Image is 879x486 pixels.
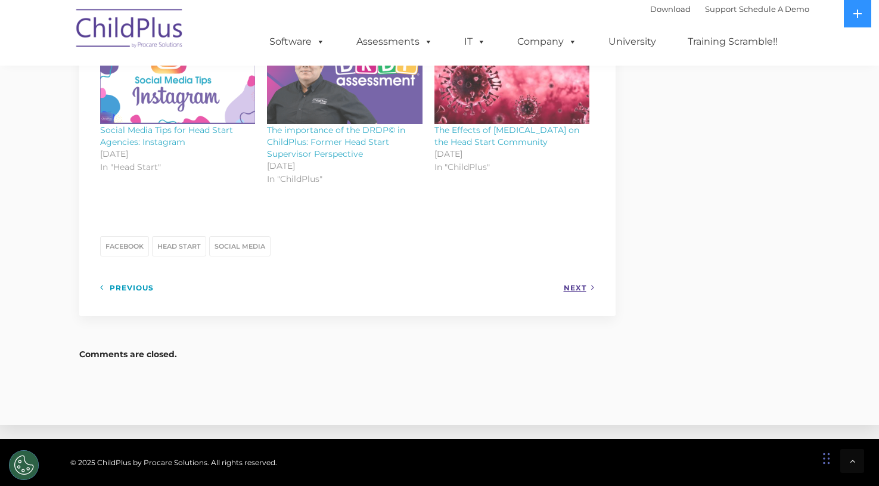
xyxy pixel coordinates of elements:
p: In "Head Start" [100,160,256,175]
a: The Effects of COVID-19 on the Head Start Community [434,35,590,124]
h5: Comments are closed. [79,346,616,363]
a: IT [452,30,498,54]
img: ChildPlus by Procare Solutions [70,1,190,60]
a: The Effects of [MEDICAL_DATA] on the Head Start Community [434,125,579,147]
a: Company [505,30,589,54]
a: Software [257,30,337,54]
a: Next [564,280,595,295]
time: [DATE] [267,160,423,172]
p: In "ChildPlus" [267,172,423,187]
a: Facebook [100,236,149,256]
time: [DATE] [434,148,590,160]
span: © 2025 ChildPlus by Procare Solutions. All rights reserved. [70,458,277,467]
img: Jose Martinez ChildPlus Software DRDP child assessment [267,35,423,124]
a: Schedule A Demo [739,4,809,14]
a: Assessments [344,30,445,54]
button: Cookies Settings [9,450,39,480]
a: University [597,30,668,54]
a: Support [705,4,737,14]
p: In "ChildPlus" [434,160,590,175]
font: | [650,4,809,14]
a: Training Scramble!! [676,30,790,54]
a: Head Start [152,236,206,256]
a: The importance of the DRDP© in ChildPlus: Former Head Start Supervisor Perspective [267,35,423,124]
a: Social Media [209,236,271,256]
time: [DATE] [100,148,256,160]
div: Drag [823,441,830,476]
a: Previous [100,280,154,295]
a: Social Media Tips for Head Start Agencies: Instagram [100,35,256,124]
a: The importance of the DRDP© in ChildPlus: Former Head Start Supervisor Perspective [267,125,405,159]
iframe: Chat Widget [684,357,879,486]
a: Social Media Tips for Head Start Agencies: Instagram [100,125,233,147]
a: Download [650,4,691,14]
